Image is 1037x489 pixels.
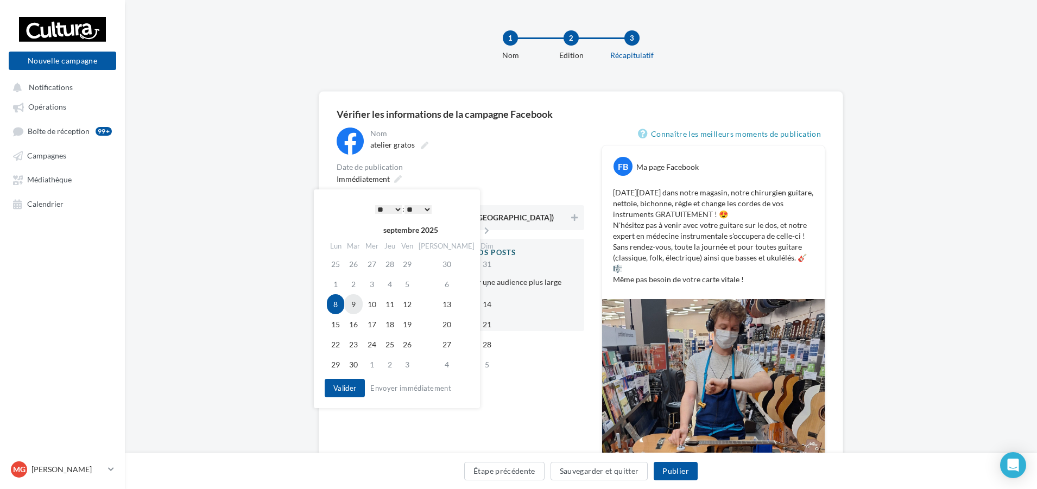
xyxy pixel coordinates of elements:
td: 1 [363,354,381,374]
td: 11 [381,294,399,314]
td: 30 [416,254,477,274]
span: Notifications [29,82,73,92]
button: Étape précédente [464,462,545,480]
button: Publier [654,462,697,480]
p: [DATE][DATE] dans notre magasin, notre chirurgien guitare, nettoie, bichonne, règle et change les... [613,187,814,285]
td: 17 [363,314,381,334]
td: 19 [399,314,416,334]
td: 6 [416,274,477,294]
td: 16 [344,314,363,334]
td: 9 [344,294,363,314]
td: 24 [363,334,381,354]
td: 18 [381,314,399,334]
div: 3 [624,30,640,46]
span: Calendrier [27,199,64,208]
div: : [349,201,458,217]
div: Nom [476,50,545,61]
td: 4 [381,274,399,294]
th: Lun [327,238,344,254]
td: 8 [327,294,344,314]
div: Ma page Facebook [636,162,699,173]
td: 25 [381,334,399,354]
span: atelier gratos [370,140,415,149]
td: 13 [416,294,477,314]
th: septembre 2025 [344,222,477,238]
td: 3 [399,354,416,374]
td: 31 [477,254,496,274]
td: 28 [477,334,496,354]
a: Connaître les meilleurs moments de publication [638,128,825,141]
button: Sauvegarder et quitter [551,462,648,480]
th: Jeu [381,238,399,254]
span: Campagnes [27,151,66,160]
td: 20 [416,314,477,334]
div: Edition [536,50,606,61]
td: 5 [477,354,496,374]
td: 25 [327,254,344,274]
td: 14 [477,294,496,314]
td: 26 [399,334,416,354]
td: 29 [399,254,416,274]
td: 21 [477,314,496,334]
td: 27 [416,334,477,354]
a: Campagnes [7,145,118,165]
td: 30 [344,354,363,374]
td: 26 [344,254,363,274]
button: Envoyer immédiatement [366,382,456,395]
th: Ven [399,238,416,254]
span: MG [13,464,26,475]
a: Calendrier [7,194,118,213]
td: 1 [327,274,344,294]
div: 99+ [96,127,112,136]
a: Opérations [7,97,118,116]
td: 4 [416,354,477,374]
button: Nouvelle campagne [9,52,116,70]
div: Vérifier les informations de la campagne Facebook [337,109,825,119]
p: [PERSON_NAME] [31,464,104,475]
th: Mer [363,238,381,254]
div: Nom [370,130,582,137]
th: Dim [477,238,496,254]
div: FB [614,157,633,176]
td: 7 [477,274,496,294]
th: Mar [344,238,363,254]
td: 27 [363,254,381,274]
td: 10 [363,294,381,314]
td: 28 [381,254,399,274]
td: 15 [327,314,344,334]
td: 3 [363,274,381,294]
th: [PERSON_NAME] [416,238,477,254]
div: 2 [564,30,579,46]
td: 5 [399,274,416,294]
td: 22 [327,334,344,354]
span: Immédiatement [337,174,390,183]
a: Boîte de réception99+ [7,121,118,141]
a: Médiathèque [7,169,118,189]
div: 1 [503,30,518,46]
td: 2 [381,354,399,374]
td: 29 [327,354,344,374]
div: Date de publication [337,163,584,171]
span: Boîte de réception [28,126,90,136]
span: Opérations [28,103,66,112]
div: Récapitulatif [597,50,667,61]
td: 23 [344,334,363,354]
div: Open Intercom Messenger [1000,452,1026,478]
td: 2 [344,274,363,294]
a: MG [PERSON_NAME] [9,459,116,480]
span: Médiathèque [27,175,72,185]
button: Valider [325,379,365,397]
td: 12 [399,294,416,314]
